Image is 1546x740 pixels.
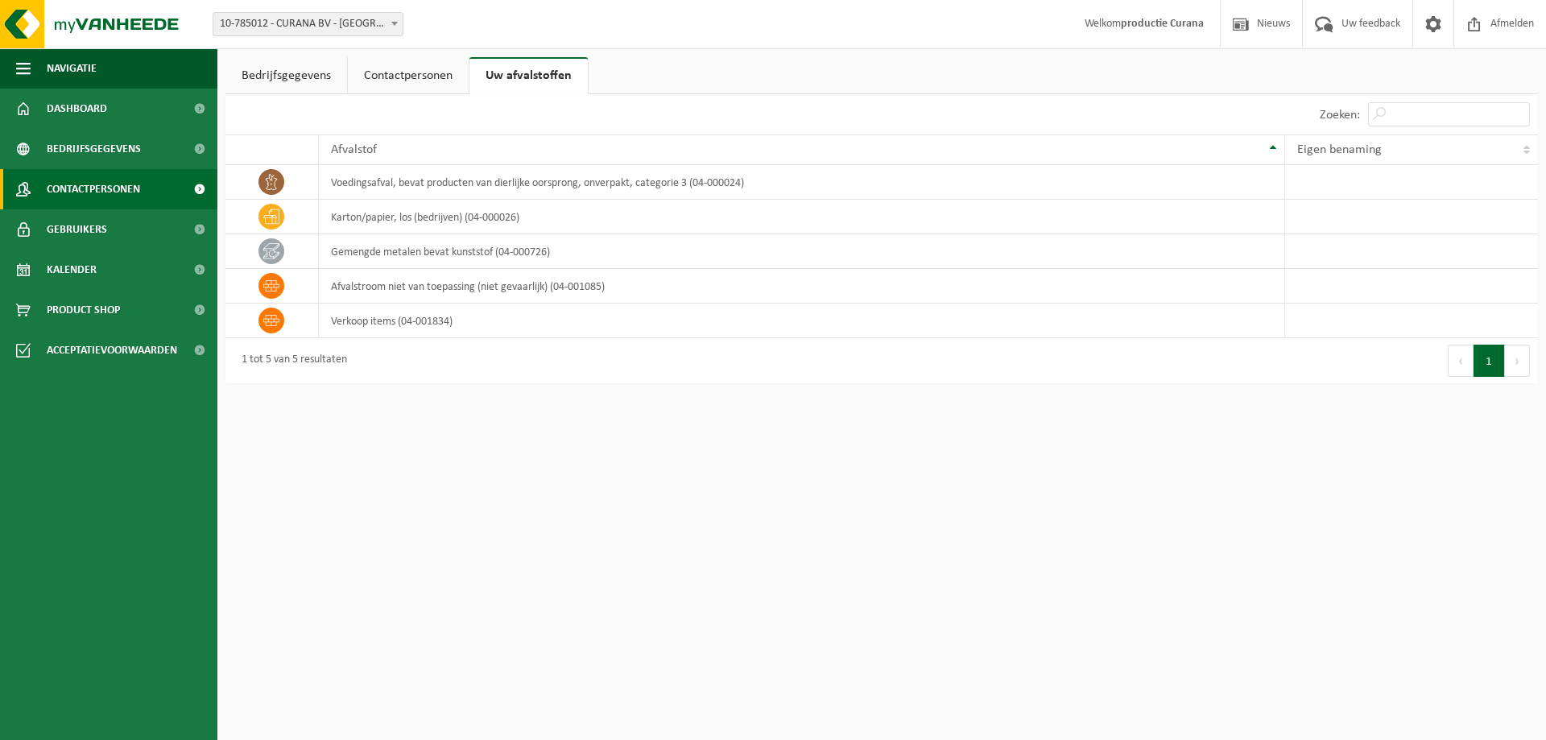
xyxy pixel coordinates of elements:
span: Afvalstof [331,143,377,156]
button: 1 [1474,345,1505,377]
label: Zoeken: [1320,109,1360,122]
span: 10-785012 - CURANA BV - ARDOOIE [213,13,403,35]
span: Navigatie [47,48,97,89]
span: 10-785012 - CURANA BV - ARDOOIE [213,12,403,36]
span: Gebruikers [47,209,107,250]
strong: productie Curana [1121,18,1204,30]
td: afvalstroom niet van toepassing (niet gevaarlijk) (04-001085) [319,269,1286,304]
td: karton/papier, los (bedrijven) (04-000026) [319,200,1286,234]
a: Bedrijfsgegevens [225,57,347,94]
td: verkoop items (04-001834) [319,304,1286,338]
td: voedingsafval, bevat producten van dierlijke oorsprong, onverpakt, categorie 3 (04-000024) [319,165,1286,200]
div: 1 tot 5 van 5 resultaten [234,346,347,375]
button: Next [1505,345,1530,377]
span: Acceptatievoorwaarden [47,330,177,370]
span: Kalender [47,250,97,290]
a: Contactpersonen [348,57,469,94]
span: Contactpersonen [47,169,140,209]
a: Uw afvalstoffen [469,57,588,94]
span: Product Shop [47,290,120,330]
span: Eigen benaming [1297,143,1382,156]
span: Bedrijfsgegevens [47,129,141,169]
span: Dashboard [47,89,107,129]
button: Previous [1448,345,1474,377]
td: gemengde metalen bevat kunststof (04-000726) [319,234,1286,269]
